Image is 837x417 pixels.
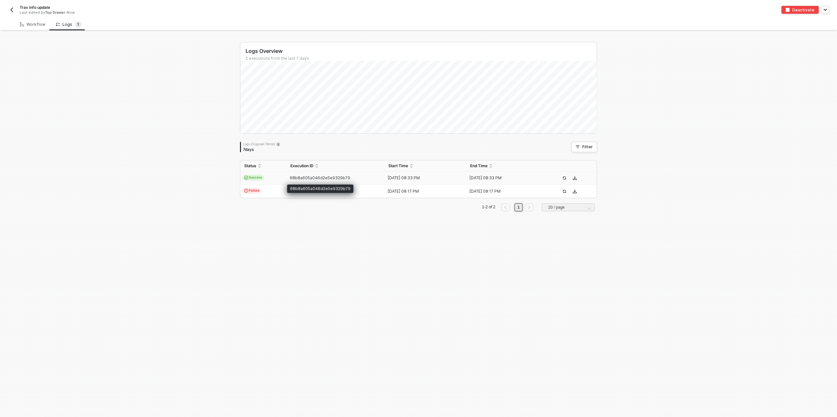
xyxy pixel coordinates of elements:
[546,204,591,211] input: Page Size
[516,204,522,211] a: 1
[500,203,511,211] li: Previous Page
[45,10,65,15] span: Top Drawer
[792,7,814,13] div: Deactivate
[243,142,280,146] div: Logs Disposal Period
[466,160,548,172] th: End Time
[524,203,534,211] li: Next Page
[242,175,264,181] span: Success
[548,202,591,212] span: 20 / page
[20,10,403,15] div: Last edited by - Now
[286,160,384,172] th: Execution ID
[572,142,597,152] button: Filter
[244,163,256,168] span: Status
[384,189,461,194] div: [DATE] 08:17 PM
[9,7,14,12] img: back
[56,21,81,28] div: Logs
[244,176,248,180] span: icon-cards
[515,203,522,211] li: 1
[8,6,16,14] button: back
[573,176,577,180] span: icon-download
[287,184,353,193] div: 68b8a605a046d2e5e9329b79
[582,144,593,150] div: Filter
[290,189,350,194] span: 68b8a268a046d2e5e93299a2
[20,22,45,27] div: Workflow
[542,203,595,214] div: Page Size
[562,176,566,180] span: icon-success-page
[786,8,790,12] img: deactivate
[20,5,50,10] span: Trav info update
[470,163,487,168] span: End Time
[384,160,466,172] th: Start Time
[290,163,314,168] span: Execution ID
[243,147,280,152] div: 7 days
[246,48,597,55] div: Logs Overview
[290,175,350,180] span: 68b8a605a046d2e5e9329b79
[242,188,262,194] span: Failure
[573,189,577,193] span: icon-download
[481,203,496,211] li: 1-2 of 2
[501,203,510,211] button: left
[466,189,543,194] div: [DATE] 08:17 PM
[244,189,248,193] span: icon-exclamation
[504,205,507,209] span: left
[466,175,543,181] div: [DATE] 08:33 PM
[75,21,81,28] sup: 1
[525,203,533,211] button: right
[527,205,531,209] span: right
[246,56,597,61] div: 2 executions from the last 7 days
[77,22,79,27] span: 1
[781,6,819,14] button: deactivateDeactivate
[384,175,461,181] div: [DATE] 08:33 PM
[562,189,566,193] span: icon-success-page
[240,160,286,172] th: Status
[388,163,408,168] span: Start Time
